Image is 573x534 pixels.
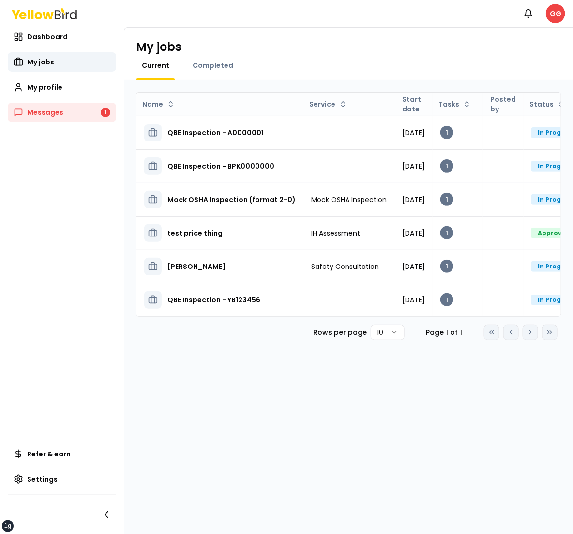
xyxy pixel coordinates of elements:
div: 1 [440,226,453,239]
a: Settings [8,470,116,489]
span: [DATE] [402,161,425,171]
h3: QBE Inspection - A0000001 [167,124,264,141]
div: 1 [101,108,110,117]
div: 1 [440,126,453,139]
h1: My jobs [136,39,181,55]
button: Name [138,96,179,112]
span: Completed [193,61,233,70]
a: Current [136,61,175,70]
span: Safety Consultation [311,262,379,271]
h3: Mock OSHA Inspection (format 2-0) [167,191,296,208]
span: My jobs [27,57,54,67]
h3: test price thing [167,224,223,242]
th: Start date [394,93,433,116]
button: Status [526,96,569,112]
div: 1 [440,159,453,173]
h3: QBE Inspection - YB123456 [167,291,260,309]
span: Mock OSHA Inspection [311,195,387,204]
a: My profile [8,78,116,97]
span: GG [546,4,565,23]
span: Messages [27,108,63,117]
a: Completed [187,61,239,70]
a: My jobs [8,52,116,72]
span: [DATE] [402,295,425,305]
th: Posted by [483,93,524,116]
a: Refer & earn [8,444,116,464]
div: 1 [440,193,453,206]
span: [DATE] [402,228,425,238]
span: My profile [27,82,62,92]
span: Dashboard [27,32,68,42]
a: Dashboard [8,27,116,47]
span: Current [142,61,169,70]
h3: [PERSON_NAME] [167,258,226,275]
span: Refer & earn [27,449,71,459]
button: Service [305,96,351,112]
p: Rows per page [313,328,367,337]
span: Service [309,99,335,109]
span: IH Assessment [311,228,360,238]
span: Name [142,99,163,109]
h3: QBE Inspection - BPK0000000 [167,157,274,175]
span: [DATE] [402,128,425,138]
span: Settings [27,474,58,484]
span: Status [529,99,554,109]
div: Page 1 of 1 [420,328,468,337]
span: [DATE] [402,195,425,204]
a: Messages1 [8,103,116,122]
span: [DATE] [402,262,425,271]
button: Tasks [435,96,475,112]
div: 1 [440,260,453,273]
span: Tasks [438,99,459,109]
div: lg [4,522,11,530]
div: 1 [440,293,453,306]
